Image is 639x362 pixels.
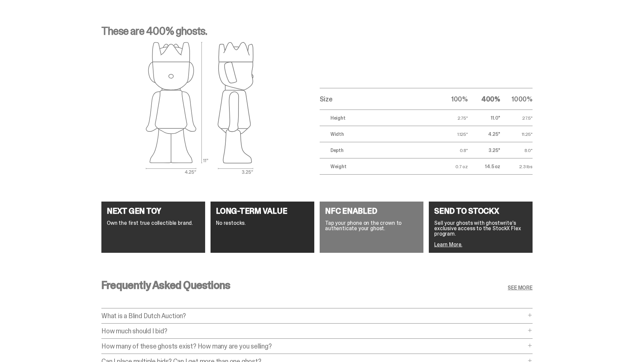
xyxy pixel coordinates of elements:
td: 1.125" [436,126,468,142]
a: Learn More. [434,241,462,248]
p: No restocks. [216,220,309,226]
p: Tap your phone on the crown to authenticate your ghost. [325,220,418,231]
h4: NFC ENABLED [325,207,418,215]
p: What is a Blind Dutch Auction? [101,312,526,319]
td: Weight [320,158,436,175]
td: 4.25" [468,126,500,142]
td: 11.25" [500,126,533,142]
td: Height [320,110,436,126]
td: 0.8" [436,142,468,158]
td: 0.7 oz [436,158,468,175]
td: Width [320,126,436,142]
p: How many of these ghosts exist? How many are you selling? [101,343,526,350]
p: Sell your ghosts with ghostwrite’s exclusive access to the StockX Flex program. [434,220,527,237]
td: 3.25" [468,142,500,158]
td: 2.3 lbs [500,158,533,175]
td: 11.0" [468,110,500,126]
img: ghost outlines spec [146,42,254,175]
h4: LONG-TERM VALUE [216,207,309,215]
th: 400% [468,88,500,110]
td: Depth [320,142,436,158]
h4: NEXT GEN TOY [107,207,200,215]
th: Size [320,88,436,110]
p: Own the first true collectible brand. [107,220,200,226]
a: SEE MORE [508,285,533,291]
th: 1000% [500,88,533,110]
th: 100% [436,88,468,110]
td: 8.0" [500,142,533,158]
h3: Frequently Asked Questions [101,280,230,291]
td: 14.5 oz [468,158,500,175]
p: How much should I bid? [101,328,526,334]
p: These are 400% ghosts. [101,26,533,42]
td: 27.5" [500,110,533,126]
h4: SEND TO STOCKX [434,207,527,215]
td: 2.75" [436,110,468,126]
